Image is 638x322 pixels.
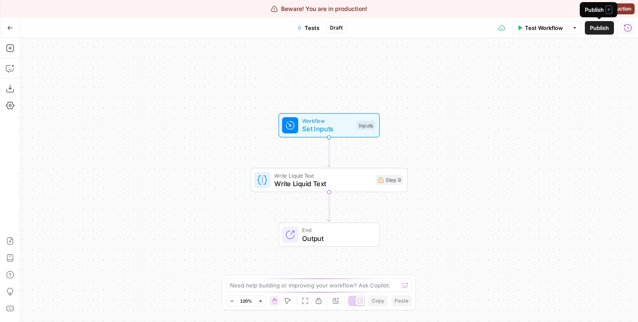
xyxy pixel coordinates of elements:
[274,179,371,189] span: Write Liquid Text
[302,226,371,234] span: End
[251,113,408,138] div: WorkflowSet InputsInputs
[372,297,384,305] span: Copy
[512,21,568,35] button: Test Workflow
[590,24,609,32] span: Publish
[589,5,631,13] span: Break Production
[391,295,412,306] button: Paste
[585,21,614,35] button: Publish
[586,3,635,14] button: Break Production
[525,24,563,32] span: Test Workflow
[368,295,388,306] button: Copy
[357,121,375,130] div: Inputs
[327,192,330,222] g: Edge from step_9 to end
[302,233,371,244] span: Output
[305,24,319,32] span: Tests
[330,24,343,32] span: Draft
[302,117,352,125] span: Workflow
[395,297,408,305] span: Paste
[274,171,371,179] span: Write Liquid Text
[327,138,330,167] g: Edge from start to step_9
[240,298,252,304] span: 120%
[271,5,367,13] div: Beware! You are in production!
[376,175,403,185] div: Step 9
[292,21,324,35] button: Tests
[302,124,352,134] span: Set Inputs
[251,222,408,247] div: EndOutput
[251,168,408,192] div: Write Liquid TextWrite Liquid TextStep 9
